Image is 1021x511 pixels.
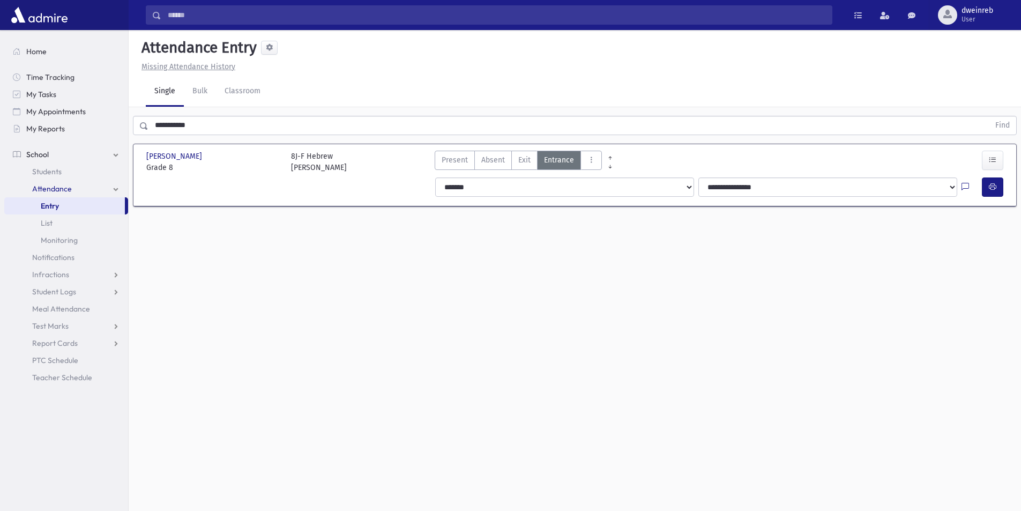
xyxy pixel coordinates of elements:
div: 8J-F Hebrew [PERSON_NAME] [291,151,347,173]
a: List [4,214,128,232]
span: My Tasks [26,90,56,99]
span: Absent [481,154,505,166]
a: Single [146,77,184,107]
a: PTC Schedule [4,352,128,369]
a: Students [4,163,128,180]
a: Home [4,43,128,60]
a: Test Marks [4,317,128,335]
a: My Reports [4,120,128,137]
a: Infractions [4,266,128,283]
a: Monitoring [4,232,128,249]
a: Report Cards [4,335,128,352]
span: Notifications [32,253,74,262]
a: Attendance [4,180,128,197]
span: List [41,218,53,228]
span: Monitoring [41,235,78,245]
input: Search [161,5,832,25]
span: Exit [518,154,531,166]
span: [PERSON_NAME] [146,151,204,162]
span: Home [26,47,47,56]
span: Entry [41,201,59,211]
a: Meal Attendance [4,300,128,317]
a: Notifications [4,249,128,266]
span: Time Tracking [26,72,74,82]
span: Attendance [32,184,72,194]
span: School [26,150,49,159]
span: Students [32,167,62,176]
span: My Reports [26,124,65,134]
a: Missing Attendance History [137,62,235,71]
span: dweinreb [962,6,993,15]
span: Entrance [544,154,574,166]
a: My Tasks [4,86,128,103]
span: My Appointments [26,107,86,116]
a: Student Logs [4,283,128,300]
h5: Attendance Entry [137,39,257,57]
span: Present [442,154,468,166]
a: School [4,146,128,163]
a: Classroom [216,77,269,107]
span: Test Marks [32,321,69,331]
a: Time Tracking [4,69,128,86]
span: Infractions [32,270,69,279]
span: Grade 8 [146,162,280,173]
a: Entry [4,197,125,214]
a: Bulk [184,77,216,107]
span: User [962,15,993,24]
button: Find [989,116,1016,135]
a: Teacher Schedule [4,369,128,386]
a: My Appointments [4,103,128,120]
span: Teacher Schedule [32,373,92,382]
span: PTC Schedule [32,356,78,365]
img: AdmirePro [9,4,70,26]
span: Meal Attendance [32,304,90,314]
u: Missing Attendance History [141,62,235,71]
span: Student Logs [32,287,76,297]
span: Report Cards [32,338,78,348]
div: AttTypes [435,151,602,173]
